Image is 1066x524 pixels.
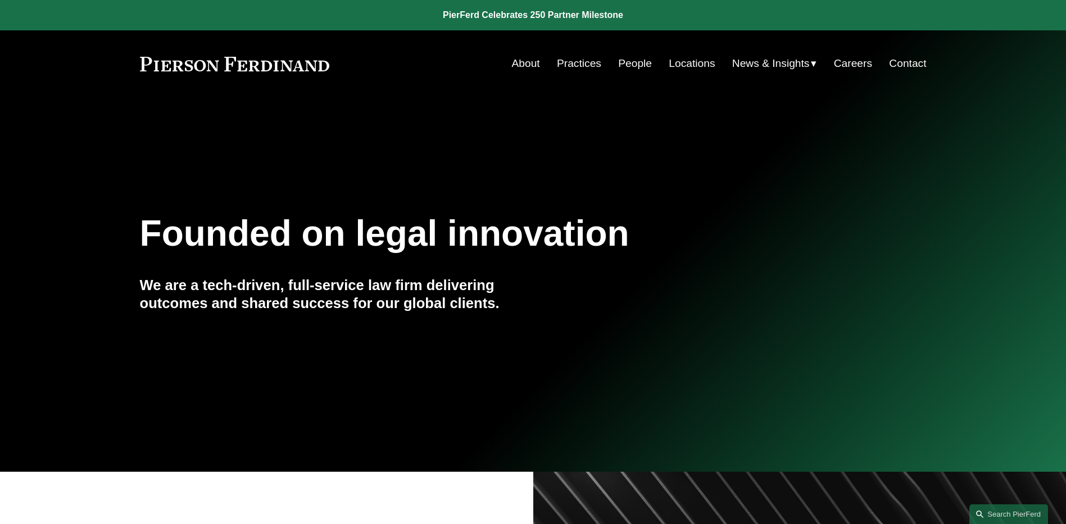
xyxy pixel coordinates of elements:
span: News & Insights [732,54,810,74]
a: Careers [834,53,872,74]
a: Contact [889,53,926,74]
a: Practices [557,53,601,74]
a: Locations [669,53,715,74]
a: Search this site [969,504,1048,524]
a: People [618,53,652,74]
h4: We are a tech-driven, full-service law firm delivering outcomes and shared success for our global... [140,276,533,313]
a: folder dropdown [732,53,817,74]
h1: Founded on legal innovation [140,213,796,254]
a: About [512,53,540,74]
